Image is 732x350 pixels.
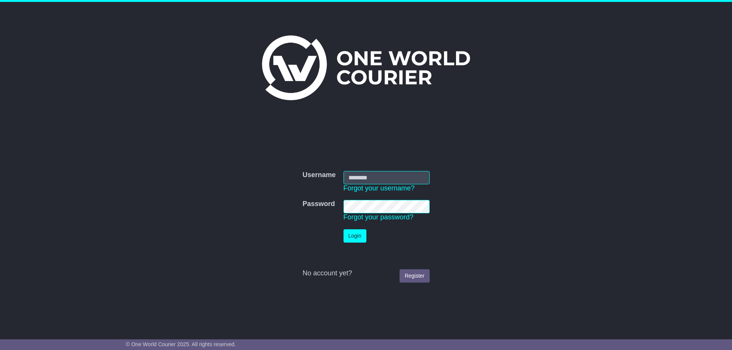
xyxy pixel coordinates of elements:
label: Password [302,200,335,208]
a: Forgot your username? [344,184,415,192]
img: One World [262,35,470,100]
span: © One World Courier 2025. All rights reserved. [126,341,236,347]
label: Username [302,171,335,179]
div: No account yet? [302,269,429,278]
a: Forgot your password? [344,213,414,221]
a: Register [400,269,429,283]
button: Login [344,229,366,243]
